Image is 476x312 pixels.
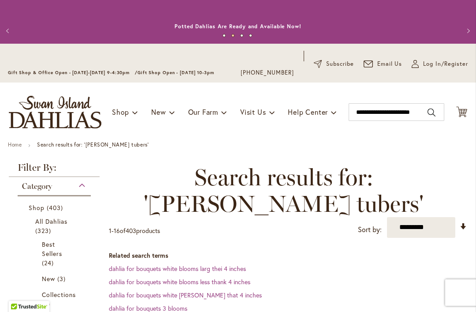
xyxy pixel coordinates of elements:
span: 3 [57,274,68,283]
a: dahlia for bouquets white blooms larg thei 4 inches [109,264,246,273]
span: Gift Shop Open - [DATE] 10-3pm [138,70,214,75]
span: All Dahlias [35,217,68,226]
button: 3 of 4 [240,34,243,37]
span: Log In/Register [423,60,468,68]
a: Shop [29,203,82,212]
span: Our Farm [188,107,218,117]
span: Gift Shop & Office Open - [DATE]-[DATE] 9-4:30pm / [8,70,138,75]
span: Collections [42,290,76,299]
a: New [42,274,69,283]
label: Sort by: [358,222,382,238]
a: Log In/Register [412,60,468,68]
a: Potted Dahlias Are Ready and Available Now! [175,23,301,30]
button: 1 of 4 [223,34,226,37]
a: Email Us [364,60,402,68]
span: Subscribe [326,60,354,68]
span: New [42,274,55,283]
span: 403 [126,226,136,235]
a: dahlia for bouquets white blooms less thank 4 inches [109,278,250,286]
a: Best Sellers [42,240,69,267]
a: Subscribe [314,60,354,68]
p: - of products [109,224,160,238]
span: 1 [109,226,112,235]
strong: Search results for: '[PERSON_NAME] tubers' [37,141,149,148]
span: Best Sellers [42,240,62,258]
span: Category [22,181,52,191]
a: Home [8,141,22,148]
a: store logo [9,96,101,128]
button: 4 of 4 [249,34,252,37]
a: dahlia for bouquets white [PERSON_NAME] that 4 inches [109,291,262,299]
iframe: Launch Accessibility Center [7,281,31,305]
strong: Filter By: [9,163,100,177]
span: Shop [112,107,129,117]
span: 323 [35,226,53,235]
span: Email Us [377,60,402,68]
span: 24 [42,258,56,267]
a: Collections [42,290,69,308]
span: Visit Us [240,107,266,117]
span: 6 [42,299,52,308]
span: Help Center [288,107,328,117]
span: Shop [29,203,45,212]
a: [PHONE_NUMBER] [241,68,294,77]
span: Search results for: '[PERSON_NAME] tubers' [109,164,458,217]
button: Next [458,22,476,40]
dt: Related search terms [109,251,467,260]
span: 403 [47,203,65,212]
span: 16 [114,226,120,235]
a: All Dahlias [35,217,75,235]
span: New [151,107,166,117]
button: 2 of 4 [231,34,234,37]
